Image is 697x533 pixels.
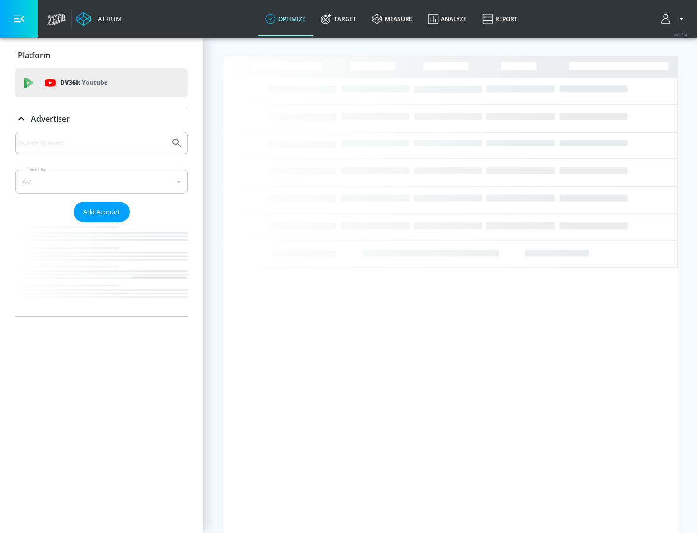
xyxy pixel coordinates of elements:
[82,78,107,88] p: Youtube
[420,1,474,36] a: Analyze
[474,1,525,36] a: Report
[28,166,48,172] label: Sort By
[364,1,420,36] a: measure
[674,32,687,37] span: v 4.25.4
[74,202,130,222] button: Add Account
[15,42,188,69] div: Platform
[18,50,50,61] p: Platform
[313,1,364,36] a: Target
[15,222,188,316] nav: list of Advertiser
[31,113,70,124] p: Advertiser
[19,137,166,149] input: Search by name
[15,132,188,316] div: Advertiser
[258,1,313,36] a: optimize
[15,105,188,132] div: Advertiser
[15,68,188,97] div: DV360: Youtube
[15,170,188,194] div: A-Z
[61,78,107,88] p: DV360:
[83,206,120,218] span: Add Account
[76,12,121,26] a: Atrium
[94,15,121,23] div: Atrium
